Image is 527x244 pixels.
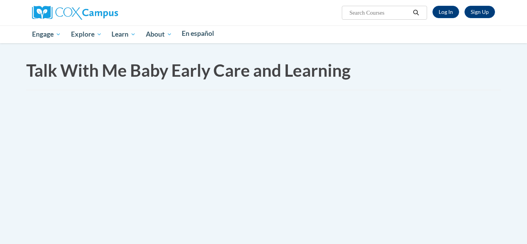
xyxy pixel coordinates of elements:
input: Search Courses [349,8,410,17]
img: Cox Campus [32,6,118,20]
a: About [141,25,177,43]
a: Register [465,6,495,18]
a: Engage [27,25,66,43]
span: About [146,30,172,39]
a: Learn [106,25,141,43]
a: Explore [66,25,107,43]
span: Engage [32,30,61,39]
span: En español [182,29,214,37]
div: Main menu [20,25,507,43]
span: Talk With Me Baby Early Care and Learning [26,60,351,80]
a: En español [177,25,220,42]
button: Search [410,8,422,17]
i:  [413,10,420,16]
span: Explore [71,30,102,39]
span: Learn [111,30,136,39]
a: Cox Campus [32,9,118,15]
a: Log In [432,6,459,18]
